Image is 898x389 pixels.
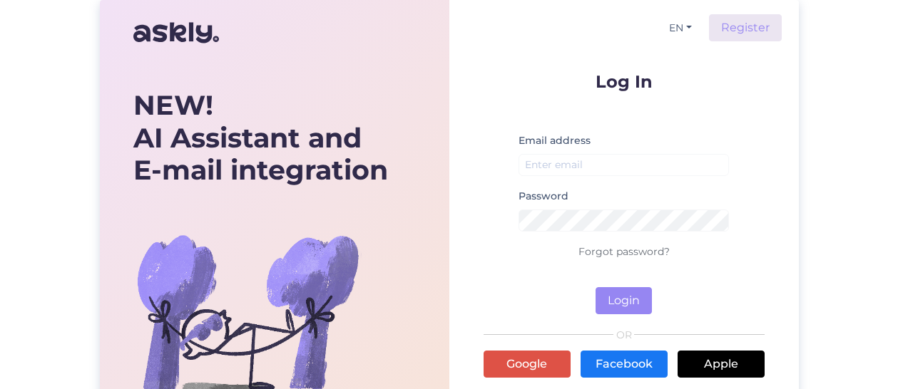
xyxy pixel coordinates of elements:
div: AI Assistant and E-mail integration [133,89,388,187]
b: NEW! [133,88,213,122]
button: Login [596,287,652,314]
label: Password [519,189,568,204]
a: Google [484,351,571,378]
a: Register [709,14,782,41]
label: Email address [519,133,591,148]
a: Apple [678,351,765,378]
p: Log In [484,73,765,90]
button: EN [663,18,698,38]
span: OR [613,330,634,340]
a: Facebook [581,351,668,378]
input: Enter email [519,154,730,176]
a: Forgot password? [578,245,670,258]
img: Askly [133,16,219,50]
